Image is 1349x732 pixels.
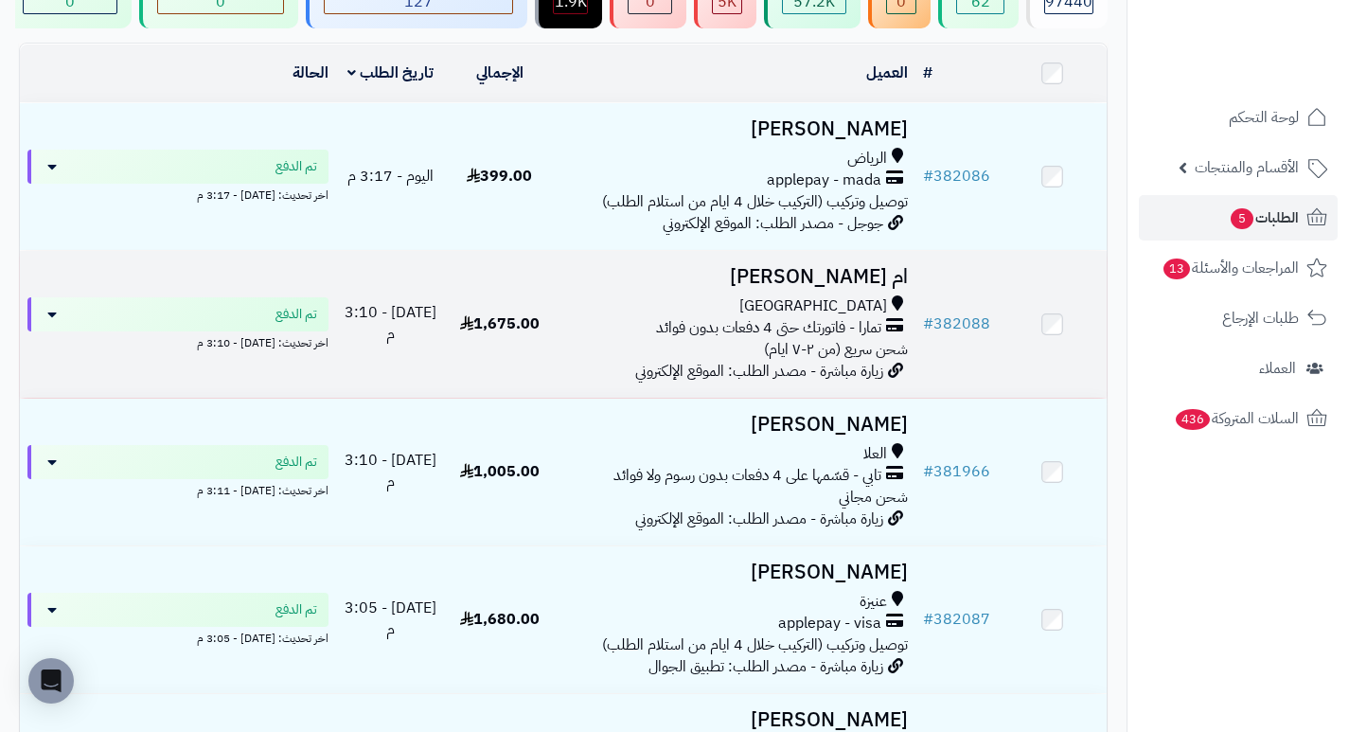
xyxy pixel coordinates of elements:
[460,460,540,483] span: 1,005.00
[847,148,887,170] span: الرياض
[923,460,990,483] a: #381966
[923,312,933,335] span: #
[275,305,317,324] span: تم الدفع
[1222,305,1299,331] span: طلبات الإرجاع
[1229,205,1299,231] span: الطلبات
[1162,255,1299,281] span: المراجعات والأسئلة
[923,165,990,187] a: #382086
[28,658,74,704] div: Open Intercom Messenger
[1229,104,1299,131] span: لوحة التحكم
[1139,95,1338,140] a: لوحة التحكم
[764,338,908,361] span: شحن سريع (من ٢-٧ ايام)
[467,165,532,187] span: 399.00
[1195,154,1299,181] span: الأقسام والمنتجات
[1220,51,1331,91] img: logo-2.png
[347,165,434,187] span: اليوم - 3:17 م
[923,62,932,84] a: #
[1139,245,1338,291] a: المراجعات والأسئلة13
[345,449,436,493] span: [DATE] - 3:10 م
[839,486,908,509] span: شحن مجاني
[1163,259,1190,279] span: 13
[663,212,883,235] span: جوجل - مصدر الطلب: الموقع الإلكتروني
[275,600,317,619] span: تم الدفع
[866,62,908,84] a: العميل
[27,479,328,499] div: اخر تحديث: [DATE] - 3:11 م
[476,62,524,84] a: الإجمالي
[739,295,887,317] span: [GEOGRAPHIC_DATA]
[27,627,328,647] div: اخر تحديث: [DATE] - 3:05 م
[1139,295,1338,341] a: طلبات الإرجاع
[561,118,908,140] h3: [PERSON_NAME]
[923,608,990,631] a: #382087
[778,613,881,634] span: applepay - visa
[561,266,908,288] h3: ام [PERSON_NAME]
[460,312,540,335] span: 1,675.00
[345,301,436,346] span: [DATE] - 3:10 م
[656,317,881,339] span: تمارا - فاتورتك حتى 4 دفعات بدون فوائد
[347,62,434,84] a: تاريخ الطلب
[602,634,908,656] span: توصيل وتركيب (التركيب خلال 4 ايام من استلام الطلب)
[275,453,317,472] span: تم الدفع
[460,608,540,631] span: 1,680.00
[1231,208,1253,229] span: 5
[27,184,328,204] div: اخر تحديث: [DATE] - 3:17 م
[1139,396,1338,441] a: السلات المتروكة436
[345,597,436,641] span: [DATE] - 3:05 م
[860,591,887,613] span: عنيزة
[1139,195,1338,241] a: الطلبات5
[635,508,883,530] span: زيارة مباشرة - مصدر الطلب: الموقع الإلكتروني
[923,608,933,631] span: #
[1259,355,1296,382] span: العملاء
[561,414,908,436] h3: [PERSON_NAME]
[613,465,881,487] span: تابي - قسّمها على 4 دفعات بدون رسوم ولا فوائد
[561,562,908,583] h3: [PERSON_NAME]
[1174,405,1299,432] span: السلات المتروكة
[561,709,908,731] h3: [PERSON_NAME]
[602,190,908,213] span: توصيل وتركيب (التركيب خلال 4 ايام من استلام الطلب)
[293,62,328,84] a: الحالة
[275,157,317,176] span: تم الدفع
[1139,346,1338,391] a: العملاء
[648,655,883,678] span: زيارة مباشرة - مصدر الطلب: تطبيق الجوال
[923,165,933,187] span: #
[863,443,887,465] span: العلا
[767,170,881,191] span: applepay - mada
[1176,409,1210,430] span: 436
[923,312,990,335] a: #382088
[27,331,328,351] div: اخر تحديث: [DATE] - 3:10 م
[635,360,883,383] span: زيارة مباشرة - مصدر الطلب: الموقع الإلكتروني
[923,460,933,483] span: #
